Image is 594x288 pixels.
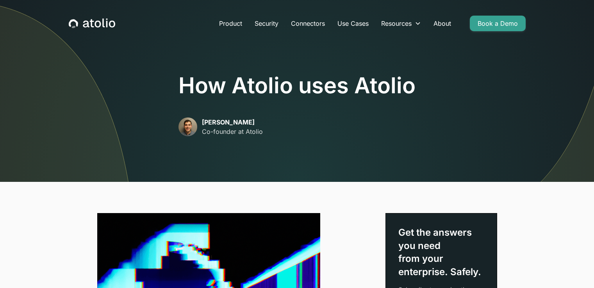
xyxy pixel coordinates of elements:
[470,16,526,31] a: Book a Demo
[202,117,263,127] p: [PERSON_NAME]
[331,16,375,31] a: Use Cases
[213,16,248,31] a: Product
[248,16,285,31] a: Security
[381,19,412,28] div: Resources
[375,16,427,31] div: Resources
[178,73,416,99] h1: How Atolio uses Atolio
[285,16,331,31] a: Connectors
[398,226,484,278] div: Get the answers you need from your enterprise. Safely.
[427,16,457,31] a: About
[69,18,115,28] a: home
[202,127,263,136] p: Co-founder at Atolio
